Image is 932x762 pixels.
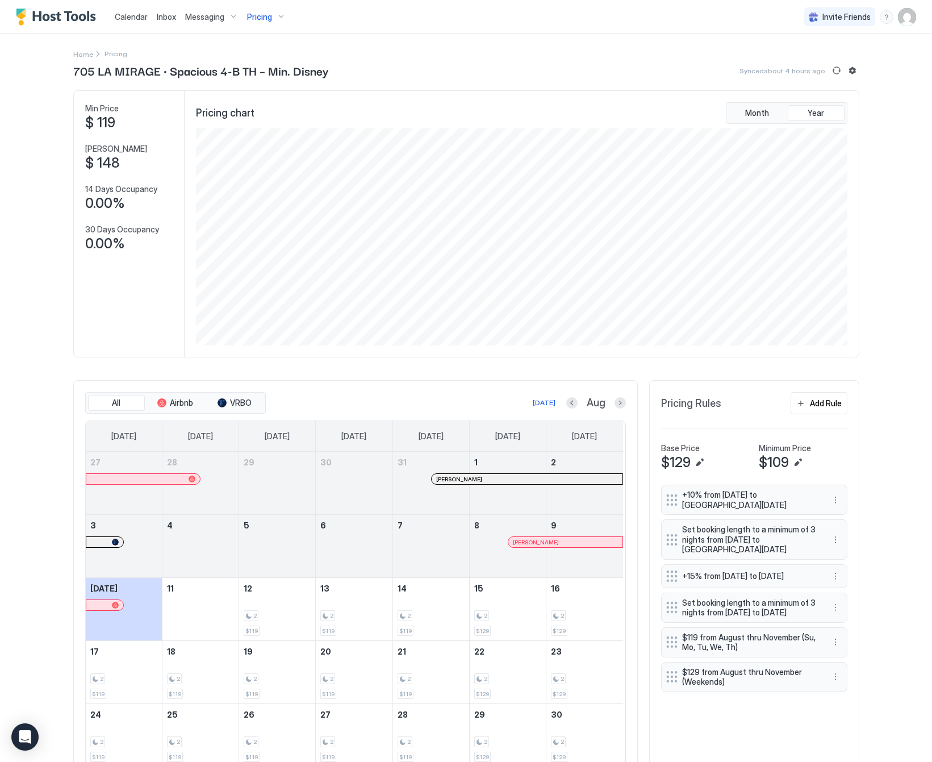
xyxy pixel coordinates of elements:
[92,753,105,761] span: $119
[561,738,564,746] span: 2
[553,690,566,698] span: $129
[162,578,239,599] a: August 11, 2025
[115,12,148,22] span: Calendar
[316,515,392,578] td: August 6, 2025
[86,578,162,641] td: August 10, 2025
[398,584,407,593] span: 14
[16,9,101,26] a: Host Tools Logo
[495,431,520,442] span: [DATE]
[551,647,562,656] span: 23
[829,493,842,507] div: menu
[86,515,162,536] a: August 3, 2025
[513,539,618,546] div: [PERSON_NAME]
[177,421,224,452] a: Monday
[86,452,162,473] a: July 27, 2025
[162,452,239,473] a: July 28, 2025
[561,675,564,682] span: 2
[407,421,455,452] a: Thursday
[322,753,335,761] span: $119
[682,632,817,652] span: $119 from August thru November (Su, Mo, Tu, We, Th)
[392,452,469,515] td: July 31, 2025
[399,690,412,698] span: $119
[513,539,559,546] span: [PERSON_NAME]
[398,457,407,467] span: 31
[546,578,623,599] a: August 16, 2025
[88,395,145,411] button: All
[162,641,239,662] a: August 18, 2025
[846,64,859,77] button: Listing settings
[90,457,101,467] span: 27
[398,710,408,719] span: 28
[86,641,162,662] a: August 17, 2025
[169,690,181,698] span: $119
[73,50,93,59] span: Home
[661,397,721,410] span: Pricing Rules
[470,515,546,536] a: August 8, 2025
[86,704,162,725] a: August 24, 2025
[546,578,622,641] td: August 16, 2025
[244,521,249,530] span: 5
[157,11,176,23] a: Inbox
[111,431,136,442] span: [DATE]
[316,578,392,641] td: August 13, 2025
[546,515,622,578] td: August 9, 2025
[829,493,842,507] button: More options
[244,457,254,467] span: 29
[533,398,555,408] div: [DATE]
[546,704,623,725] a: August 30, 2025
[829,533,842,547] button: More options
[726,102,847,124] div: tab-group
[661,443,700,453] span: Base Price
[531,396,557,410] button: [DATE]
[253,675,257,682] span: 2
[392,515,469,578] td: August 7, 2025
[90,647,99,656] span: 17
[546,641,623,662] a: August 23, 2025
[244,710,254,719] span: 26
[546,452,622,515] td: August 2, 2025
[880,10,893,24] div: menu
[265,431,290,442] span: [DATE]
[392,641,469,704] td: August 21, 2025
[436,476,618,483] div: [PERSON_NAME]
[484,421,532,452] a: Friday
[92,690,105,698] span: $119
[162,578,239,641] td: August 11, 2025
[167,584,174,593] span: 11
[100,675,103,682] span: 2
[829,569,842,583] button: More options
[561,612,564,619] span: 2
[419,431,444,442] span: [DATE]
[546,515,623,536] a: August 9, 2025
[791,392,847,414] button: Add Rule
[729,105,785,121] button: Month
[177,675,180,682] span: 2
[73,62,329,79] span: 705 LA MIRAGE · Spacious 4-B TH – Min. Disney
[551,457,556,467] span: 2
[206,395,263,411] button: VRBO
[393,578,469,599] a: August 14, 2025
[239,641,316,704] td: August 19, 2025
[470,578,546,599] a: August 15, 2025
[105,49,127,58] span: Breadcrumb
[85,235,125,252] span: 0.00%
[436,476,482,483] span: [PERSON_NAME]
[100,738,103,746] span: 2
[551,584,560,593] span: 16
[85,144,147,154] span: [PERSON_NAME]
[167,647,175,656] span: 18
[85,392,266,414] div: tab-group
[407,612,411,619] span: 2
[85,184,157,194] span: 14 Days Occupancy
[320,710,331,719] span: 27
[469,641,546,704] td: August 22, 2025
[167,521,173,530] span: 4
[829,601,842,614] div: menu
[320,457,332,467] span: 30
[239,641,315,662] a: August 19, 2025
[829,670,842,684] div: menu
[247,12,272,22] span: Pricing
[330,675,333,682] span: 2
[157,12,176,22] span: Inbox
[85,195,125,212] span: 0.00%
